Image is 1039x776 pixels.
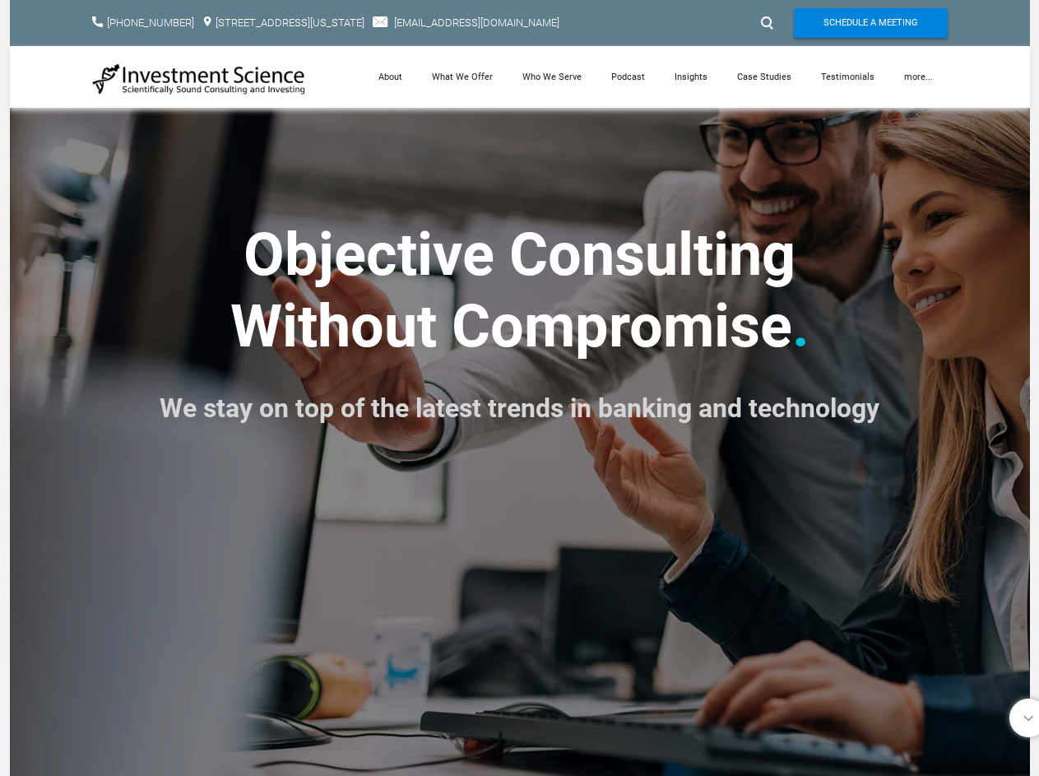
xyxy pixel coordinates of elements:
[160,393,879,424] font: We stay on top of the latest trends in banking and technology
[107,16,194,29] a: [PHONE_NUMBER]
[596,46,660,108] a: Podcast
[364,46,417,108] a: About
[92,63,306,95] img: Investment Science | NYC Consulting Services
[216,16,364,29] a: [STREET_ADDRESS][US_STATE]​
[794,8,948,38] a: Schedule A Meeting
[394,16,559,29] a: [EMAIL_ADDRESS][DOMAIN_NAME]
[230,220,796,360] strong: ​Objective Consulting ​Without Compromise
[889,46,948,108] a: more...
[508,46,596,108] a: Who We Serve
[792,291,809,361] font: .
[823,8,918,38] span: Schedule A Meeting
[417,46,508,108] a: What We Offer
[722,46,806,108] a: Case Studies
[806,46,889,108] a: Testimonials
[660,46,722,108] a: Insights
